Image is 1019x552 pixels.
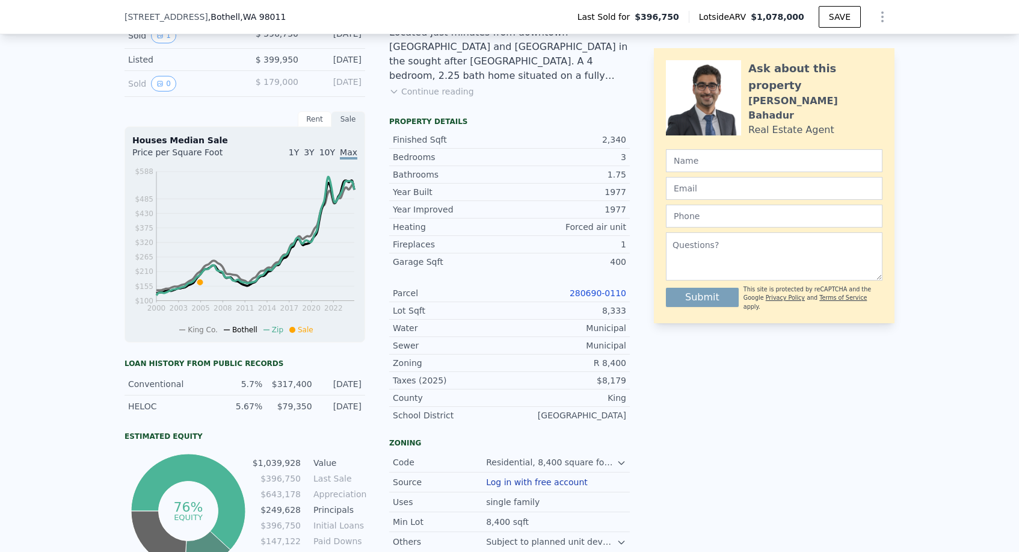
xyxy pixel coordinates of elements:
div: Zoning [389,438,630,448]
span: 10Y [319,147,335,157]
div: [DATE] [319,378,362,390]
a: Terms of Service [819,294,867,301]
div: Sale [331,111,365,127]
tspan: $320 [135,238,153,247]
div: R 8,400 [509,357,626,369]
td: $643,178 [252,488,301,501]
tspan: $100 [135,297,153,305]
div: Municipal [509,322,626,334]
div: Taxes (2025) [393,374,509,386]
div: Bathrooms [393,169,509,181]
div: $79,350 [269,400,312,412]
div: Property details [389,117,630,126]
div: [PERSON_NAME] Bahadur [748,94,882,123]
button: Show Options [870,5,894,29]
div: Year Built [393,186,509,198]
div: Rent [298,111,331,127]
button: View historical data [151,28,176,43]
div: Located just minutes from downtown [GEOGRAPHIC_DATA] and [GEOGRAPHIC_DATA] in the sought after [G... [389,25,630,83]
span: , Bothell [208,11,286,23]
div: Parcel [393,287,509,299]
div: 1977 [509,203,626,216]
tspan: 2017 [280,304,299,312]
span: Zip [272,326,283,334]
div: Loan history from public records [125,359,365,368]
span: 3Y [304,147,314,157]
td: Value [311,456,365,470]
tspan: 2003 [170,304,188,312]
input: Name [666,149,882,172]
div: 5.67% [220,400,262,412]
tspan: $265 [135,253,153,261]
div: Ask about this property [748,60,882,94]
tspan: $485 [135,195,153,203]
tspan: equity [174,512,203,521]
div: County [393,392,509,404]
div: [DATE] [319,400,362,412]
td: $396,750 [252,472,301,485]
td: Last Sale [311,472,365,485]
span: $ 399,950 [256,55,298,64]
td: Paid Downs [311,535,365,548]
td: Appreciation [311,488,365,501]
span: $ 179,000 [256,77,298,87]
td: $396,750 [252,519,301,532]
button: Submit [666,288,739,307]
div: 8,333 [509,305,626,317]
div: $8,179 [509,374,626,386]
td: $1,039,928 [252,456,301,470]
span: Sale [298,326,313,334]
td: Principals [311,503,365,516]
div: Year Improved [393,203,509,216]
div: King [509,392,626,404]
div: Real Estate Agent [748,123,834,137]
tspan: $210 [135,267,153,276]
div: Fireplaces [393,238,509,250]
div: Lot Sqft [393,305,509,317]
td: $249,628 [252,503,301,516]
div: Sewer [393,340,509,352]
div: single family [486,496,542,508]
div: 400 [509,256,626,268]
div: Heating [393,221,509,233]
div: 5.7% [220,378,262,390]
div: Price per Square Foot [132,146,245,166]
div: Uses [393,496,486,508]
div: Residential, 8,400 square foot minimum lot size [486,456,617,468]
div: 3 [509,151,626,163]
div: [DATE] [308,28,362,43]
input: Email [666,177,882,200]
div: Min Lot [393,516,486,528]
span: , WA 98011 [240,12,286,22]
div: Sold [128,76,235,91]
span: Max [340,147,357,160]
span: Lotside ARV [699,11,751,23]
a: 280690-0110 [570,288,626,298]
tspan: 2011 [236,304,254,312]
span: $396,750 [635,11,679,23]
tspan: $155 [135,282,153,291]
tspan: 2005 [191,304,210,312]
a: Privacy Policy [766,294,805,301]
span: Last Sold for [577,11,635,23]
div: Sold [128,28,235,43]
div: Conventional [128,378,213,390]
div: 2,340 [509,134,626,146]
tspan: 2008 [214,304,232,312]
div: Water [393,322,509,334]
tspan: 2022 [324,304,343,312]
span: Bothell [232,326,257,334]
div: 1977 [509,186,626,198]
span: [STREET_ADDRESS] [125,11,208,23]
button: SAVE [819,6,861,28]
div: [GEOGRAPHIC_DATA] [509,409,626,421]
span: 1Y [289,147,299,157]
div: Subject to planned unit development provisions and availability of utilities. [486,536,617,548]
div: $317,400 [269,378,312,390]
tspan: $588 [135,167,153,176]
div: Estimated Equity [125,432,365,441]
div: Others [393,536,486,548]
div: Zoning [393,357,509,369]
div: School District [393,409,509,421]
tspan: 2014 [258,304,277,312]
